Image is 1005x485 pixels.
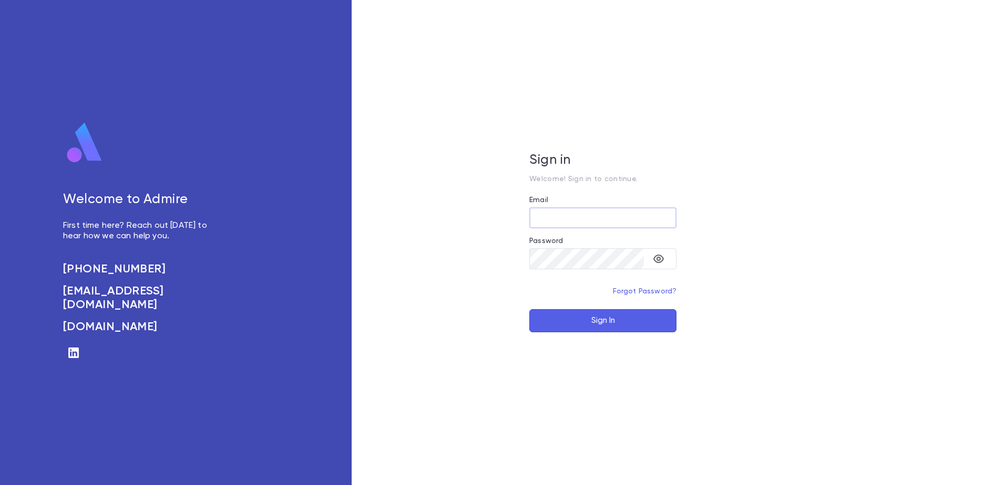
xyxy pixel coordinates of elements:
p: First time here? Reach out [DATE] to hear how we can help you. [63,220,219,241]
label: Email [529,196,548,204]
a: [EMAIL_ADDRESS][DOMAIN_NAME] [63,284,219,312]
button: Sign In [529,309,676,332]
a: Forgot Password? [613,288,677,295]
label: Password [529,237,563,245]
a: [DOMAIN_NAME] [63,320,219,334]
p: Welcome! Sign in to continue. [529,175,676,183]
a: [PHONE_NUMBER] [63,262,219,276]
button: toggle password visibility [648,248,669,269]
img: logo [63,122,106,164]
h5: Sign in [529,153,676,168]
h5: Welcome to Admire [63,192,219,208]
